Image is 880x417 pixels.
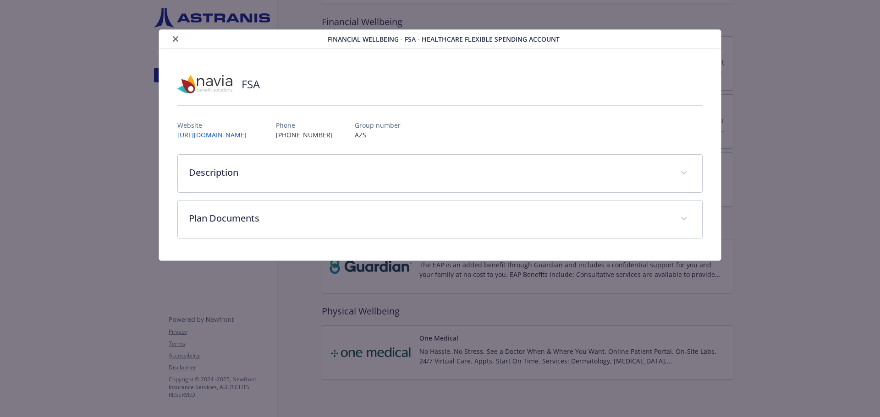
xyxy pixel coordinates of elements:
p: Website [177,120,254,130]
div: details for plan Financial Wellbeing - FSA - Healthcare Flexible Spending Account [88,29,792,261]
div: Description [178,155,703,192]
h2: FSA [242,76,260,92]
span: Financial Wellbeing - FSA - Healthcare Flexible Spending Account [328,34,560,44]
p: Group number [355,120,401,130]
p: Phone [276,120,333,130]
a: [URL][DOMAIN_NAME] [177,130,254,139]
p: AZS [355,130,401,140]
p: Description [189,166,670,179]
div: Plan Documents [178,200,703,238]
button: close [170,33,181,44]
p: [PHONE_NUMBER] [276,130,333,140]
img: Navia Benefit Solutions [177,70,232,98]
p: Plan Documents [189,211,670,225]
